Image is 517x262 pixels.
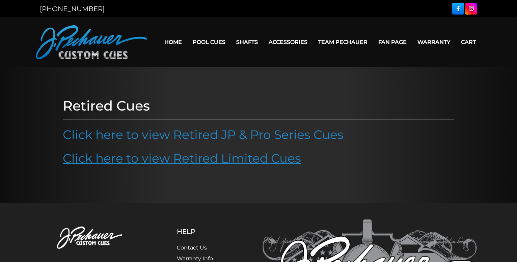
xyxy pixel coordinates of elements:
a: Shafts [231,33,263,51]
h5: Help [177,228,229,236]
a: Click here to view Retired Limited Cues [63,151,301,166]
a: Home [159,33,187,51]
a: [PHONE_NUMBER] [40,5,105,13]
a: Team Pechauer [313,33,373,51]
h1: Retired Cues [63,98,454,114]
a: Contact Us [177,244,207,251]
img: Pechauer Custom Cues [40,219,143,257]
a: Warranty [412,33,456,51]
a: Click here to view Retired JP & Pro Series Cues [63,127,344,142]
img: Pechauer Custom Cues [36,25,147,59]
a: Accessories [263,33,313,51]
a: Cart [456,33,481,51]
a: Warranty Info [177,255,213,262]
a: Fan Page [373,33,412,51]
a: Pool Cues [187,33,231,51]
